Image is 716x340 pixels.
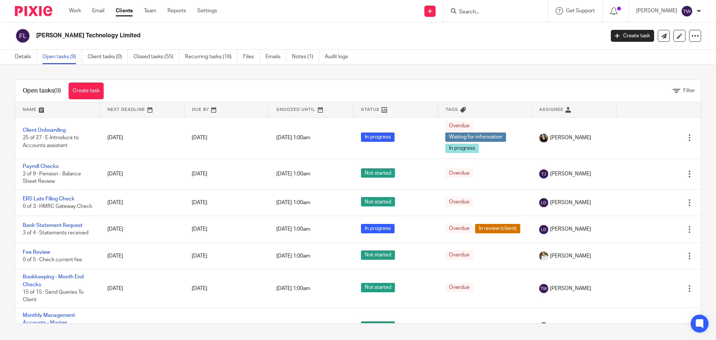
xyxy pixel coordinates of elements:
span: Overdue [445,121,473,131]
h1: Open tasks [23,87,61,95]
td: [DATE] [100,269,185,308]
span: [DATE] 1:00am [276,135,310,140]
a: Monthly Management Accounts - Master [23,313,75,325]
a: Client tasks (0) [88,50,128,64]
a: Files [243,50,260,64]
a: Create task [611,30,654,42]
a: Bank Statement Request [23,223,82,228]
span: [DATE] [192,200,207,205]
span: 2 of 9 · Pension - Balance Sheet Review [23,171,81,184]
a: Settings [197,7,217,15]
a: Notes (1) [292,50,319,64]
a: Emails [266,50,286,64]
span: 25 of 27 · E-Introduce to Accounts assistant [23,135,79,148]
span: In progress [445,144,479,153]
span: Tags [446,107,458,112]
h2: [PERSON_NAME] Technology Limited [36,32,487,40]
span: [PERSON_NAME] [550,323,591,331]
span: Not started [361,197,395,206]
span: Snoozed Until [276,107,315,112]
a: Email [92,7,104,15]
span: [DATE] [192,253,207,259]
a: Fee Review [23,250,50,255]
img: svg%3E [15,28,31,44]
input: Search [458,9,525,16]
td: [DATE] [100,243,185,269]
a: Create task [69,82,104,99]
span: [PERSON_NAME] [550,134,591,141]
img: svg%3E [539,284,548,293]
span: Get Support [566,8,595,13]
span: [PERSON_NAME] [550,285,591,292]
span: [DATE] [192,135,207,140]
img: svg%3E [539,198,548,207]
span: Filter [683,88,695,93]
a: Open tasks (9) [43,50,82,64]
a: Client Onboarding [23,128,66,133]
span: [PERSON_NAME] [550,170,591,178]
a: Reports [167,7,186,15]
img: svg%3E [539,225,548,234]
a: Closed tasks (55) [134,50,179,64]
td: [DATE] [100,117,185,159]
span: Overdue [445,168,473,178]
span: Overdue [445,197,473,206]
span: 15 of 15 · Send Queries To Client [23,290,84,303]
span: [DATE] 1:00am [276,227,310,232]
span: 3 of 4 · Statements received [23,231,88,236]
img: svg%3E [539,322,548,331]
img: svg%3E [681,5,693,17]
a: Audit logs [325,50,354,64]
a: Payroll Checks [23,164,59,169]
span: [DATE] 1:00am [276,200,310,205]
a: Clients [116,7,133,15]
span: [PERSON_NAME] [550,225,591,233]
td: [DATE] [100,189,185,216]
span: In progress [361,224,395,233]
span: In review (client) [475,224,520,233]
span: [DATE] [192,171,207,177]
span: Waiting for information [445,132,506,142]
span: [DATE] [192,286,207,291]
img: Helen%20Campbell.jpeg [539,134,548,143]
span: Not started [361,168,395,178]
td: [DATE] [100,216,185,243]
span: Not started [361,250,395,260]
a: Recurring tasks (16) [185,50,238,64]
img: svg%3E [539,169,548,178]
span: Not started [361,321,395,331]
span: 0 of 5 · Check current fee [23,257,82,262]
td: [DATE] [100,159,185,189]
img: sarah-royle.jpg [539,252,548,261]
span: In progress [361,132,395,142]
div: --- [445,323,524,331]
a: Work [69,7,81,15]
span: Overdue [445,224,473,233]
img: Pixie [15,6,52,16]
span: [DATE] 1:00am [276,286,310,291]
span: 0 of 3 · HMRC Gateway Check [23,204,92,209]
span: [DATE] [192,227,207,232]
span: Overdue [445,250,473,260]
span: [PERSON_NAME] [550,252,591,260]
span: Status [361,107,380,112]
span: Overdue [445,283,473,292]
span: [DATE] 1:00am [276,171,310,177]
a: Details [15,50,37,64]
p: [PERSON_NAME] [636,7,677,15]
span: (9) [54,88,61,94]
a: Team [144,7,156,15]
span: Not started [361,283,395,292]
a: Bookkeeping - Month End Checks [23,274,84,287]
span: [DATE] 1:00am [276,253,310,259]
a: ERS Late Filing Check [23,196,75,202]
span: [PERSON_NAME] [550,199,591,206]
